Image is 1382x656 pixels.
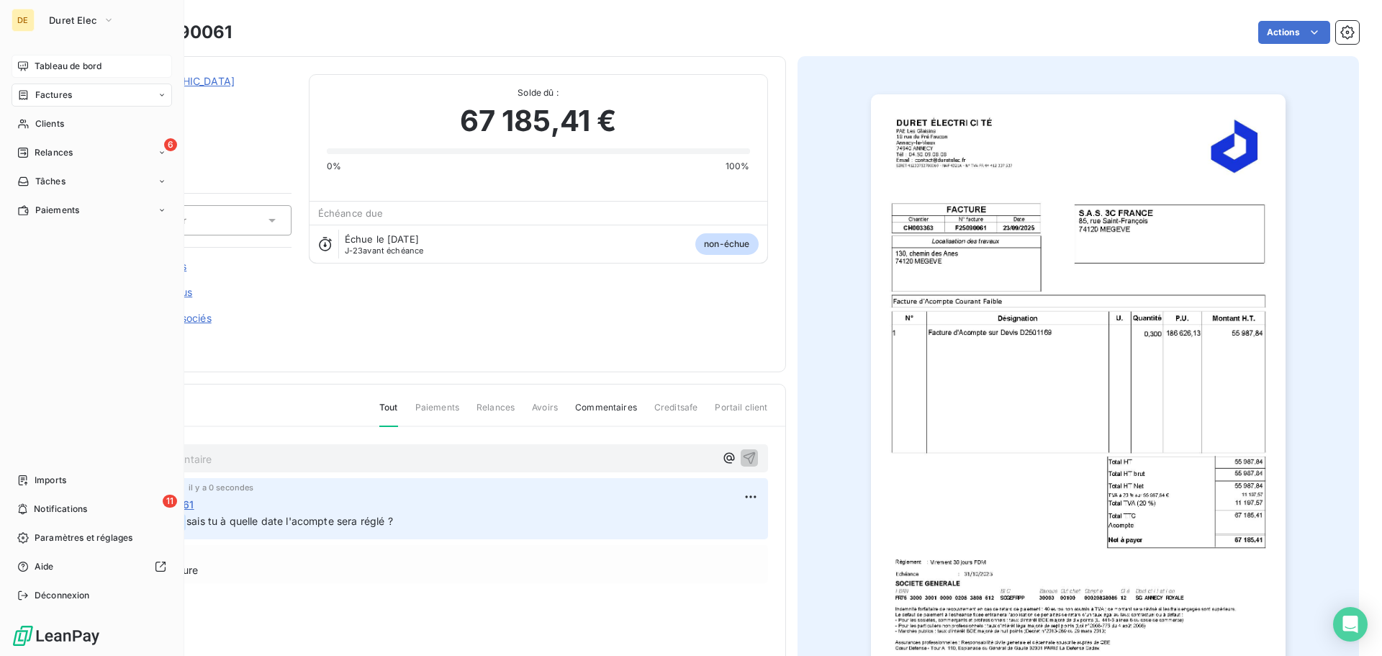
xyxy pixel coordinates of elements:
[49,14,97,26] span: Duret Elec
[327,86,750,99] span: Solde dû :
[186,515,393,527] span: sais tu à quelle date l'acompte sera réglé ?
[12,624,101,647] img: Logo LeanPay
[164,138,177,151] span: 6
[189,483,254,492] span: il y a 0 secondes
[345,233,419,245] span: Échue le [DATE]
[35,60,101,73] span: Tableau de bord
[726,160,750,173] span: 100%
[415,401,459,426] span: Paiements
[163,495,177,508] span: 11
[345,246,424,255] span: avant échéance
[35,531,132,544] span: Paramètres et réglages
[12,9,35,32] div: DE
[715,401,767,426] span: Portail client
[532,401,558,426] span: Avoirs
[477,401,515,426] span: Relances
[327,160,341,173] span: 0%
[35,89,72,102] span: Factures
[35,474,66,487] span: Imports
[654,401,698,426] span: Creditsafe
[34,503,87,516] span: Notifications
[318,207,384,219] span: Échéance due
[35,175,66,188] span: Tâches
[1333,607,1368,642] div: Open Intercom Messenger
[35,560,54,573] span: Aide
[35,204,79,217] span: Paiements
[35,117,64,130] span: Clients
[1258,21,1330,44] button: Actions
[575,401,637,426] span: Commentaires
[113,91,292,103] span: 93C
[345,246,363,256] span: J-23
[695,233,758,255] span: non-échue
[35,146,73,159] span: Relances
[460,99,617,143] span: 67 185,41 €
[379,401,398,427] span: Tout
[12,555,172,578] a: Aide
[35,589,90,602] span: Déconnexion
